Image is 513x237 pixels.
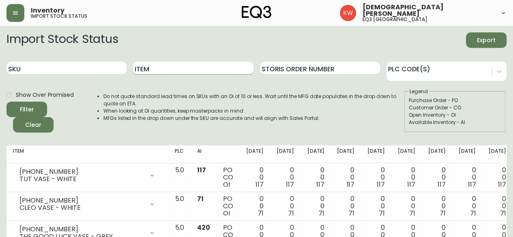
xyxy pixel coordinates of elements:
[307,195,324,217] div: 0 0
[13,117,54,132] button: Clear
[398,167,415,188] div: 0 0
[31,14,87,19] h5: import stock status
[19,120,47,130] span: Clear
[13,195,162,213] div: [PHONE_NUMBER]CLEO VASE - WHITE
[500,209,506,218] span: 71
[409,97,501,104] div: Purchase Order - PO
[363,4,494,17] span: [DEMOGRAPHIC_DATA][PERSON_NAME]
[422,145,452,163] th: [DATE]
[16,91,74,99] span: Show Over Promised
[242,6,272,19] img: logo
[438,180,446,189] span: 117
[223,167,233,188] div: PO CO
[288,209,294,218] span: 71
[458,167,476,188] div: 0 0
[489,195,506,217] div: 0 0
[489,167,506,188] div: 0 0
[223,209,230,218] span: OI
[440,209,446,218] span: 71
[223,195,233,217] div: PO CO
[168,163,191,192] td: 5.0
[20,105,34,115] div: Filter
[286,180,294,189] span: 117
[340,5,356,21] img: f33162b67396b0982c40ce2a87247151
[13,167,162,184] div: [PHONE_NUMBER]TUT VASE - WHITE
[398,195,415,217] div: 0 0
[337,195,354,217] div: 0 0
[367,167,385,188] div: 0 0
[103,107,404,115] li: When looking at OI quantities, keep masterpacks in mind.
[258,209,264,218] span: 71
[466,32,507,48] button: Export
[103,93,404,107] li: Do not quote standard lead times on SKUs with an OI of 10 or less. Wait until the MFG date popula...
[377,180,385,189] span: 117
[19,226,144,233] div: [PHONE_NUMBER]
[307,167,324,188] div: 0 0
[428,167,446,188] div: 0 0
[277,195,294,217] div: 0 0
[346,180,354,189] span: 117
[367,195,385,217] div: 0 0
[337,167,354,188] div: 0 0
[19,204,144,211] div: CLEO VASE - WHITE
[316,180,324,189] span: 117
[103,115,404,122] li: MFGs listed in the drop down under the SKU are accurate and will align with Sales Portal.
[240,145,270,163] th: [DATE]
[458,195,476,217] div: 0 0
[472,35,500,45] span: Export
[197,165,206,175] span: 117
[498,180,506,189] span: 117
[277,167,294,188] div: 0 0
[6,102,47,117] button: Filter
[409,111,501,119] div: Open Inventory - OI
[409,119,501,126] div: Available Inventory - AI
[246,167,264,188] div: 0 0
[379,209,385,218] span: 71
[168,192,191,221] td: 5.0
[452,145,482,163] th: [DATE]
[409,88,429,95] legend: Legend
[6,32,118,48] h2: Import Stock Status
[270,145,301,163] th: [DATE]
[168,145,191,163] th: PLC
[197,223,210,232] span: 420
[19,175,144,183] div: TUT VASE - WHITE
[255,180,264,189] span: 117
[19,168,144,175] div: [PHONE_NUMBER]
[409,209,415,218] span: 71
[482,145,513,163] th: [DATE]
[391,145,422,163] th: [DATE]
[428,195,446,217] div: 0 0
[363,17,427,22] h5: eq3 [GEOGRAPHIC_DATA]
[318,209,324,218] span: 71
[223,180,230,189] span: OI
[19,197,144,204] div: [PHONE_NUMBER]
[31,7,64,14] span: Inventory
[6,145,168,163] th: Item
[191,145,217,163] th: AI
[407,180,415,189] span: 117
[197,194,204,203] span: 71
[331,145,361,163] th: [DATE]
[470,209,476,218] span: 71
[301,145,331,163] th: [DATE]
[348,209,354,218] span: 71
[409,104,501,111] div: Customer Order - CO
[361,145,391,163] th: [DATE]
[468,180,476,189] span: 117
[246,195,264,217] div: 0 0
